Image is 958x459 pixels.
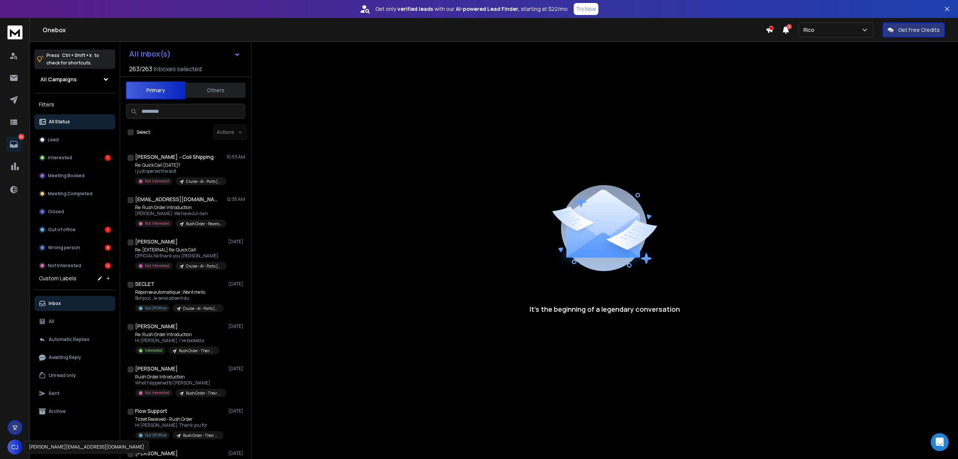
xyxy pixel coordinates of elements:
[34,114,115,129] button: All Status
[135,380,225,386] p: What happened to [PERSON_NAME]
[24,441,149,453] div: [PERSON_NAME][EMAIL_ADDRESS][DOMAIN_NAME]
[34,240,115,255] button: Wrong person8
[186,82,245,99] button: Others
[145,263,170,269] p: Not Interested
[34,99,115,110] h3: Filters
[145,221,170,226] p: Not Interested
[135,162,225,168] p: Re: Quick Call [DATE]?
[135,168,225,174] p: i just opened the last
[135,247,225,253] p: Re: [EXTERNAL] Re: Quick Call
[34,168,115,183] button: Meeting Booked
[48,137,59,143] p: Lead
[574,3,598,15] button: Try Now
[34,386,115,401] button: Sent
[129,64,152,73] span: 263 / 263
[183,433,219,438] p: Rush Order - Their Domain Rerun [DATE]
[135,205,225,211] p: Re: Rush Order Introduction
[154,64,202,73] h3: Inboxes selected
[49,318,54,324] p: All
[186,263,222,269] p: Cruise - AI - Ports [DATE]
[145,178,170,184] p: Not Interested
[105,155,111,161] div: 1
[145,390,170,396] p: Not Interested
[105,227,111,233] div: 1
[7,440,22,455] button: CJ
[135,295,223,301] p: Bonjour, Je serai absent du
[129,50,171,58] h1: All Inbox(s)
[34,350,115,365] button: Awaiting Reply
[375,5,568,13] p: Get only with our starting at $22/mo
[43,25,766,34] h1: Onebox
[135,280,155,288] h1: SECLET
[46,52,99,67] p: Press to check for shortcuts.
[40,76,77,83] h1: All Campaigns
[49,119,70,125] p: All Status
[882,22,945,37] button: Get Free Credits
[34,204,115,219] button: Closed
[183,306,219,311] p: Cruise - AI - Ports [DATE]
[456,5,519,13] strong: AI-powered Lead Finder,
[34,72,115,87] button: All Campaigns
[34,332,115,347] button: Automatic Replies
[186,179,222,184] p: Cruise - AI - Ports [DATE]
[898,26,940,34] p: Get Free Credits
[48,263,81,269] p: Not Interested
[6,137,21,152] a: 24
[135,374,225,380] p: Rush Order Introduction
[49,408,66,414] p: Archive
[48,227,76,233] p: Out of office
[34,404,115,419] button: Archive
[39,275,76,282] h3: Custom Labels
[34,368,115,383] button: Unread only
[145,348,162,353] p: Interested
[145,432,167,438] p: Out Of Office
[228,239,245,245] p: [DATE]
[7,25,22,39] img: logo
[135,422,223,428] p: Hi [PERSON_NAME], Thank you for
[135,450,178,457] h1: [PERSON_NAME]
[135,338,219,344] p: Hi [PERSON_NAME], I've booked a
[228,450,245,456] p: [DATE]
[34,296,115,311] button: Inbox
[18,134,24,140] p: 24
[530,304,680,314] p: It’s the beginning of a legendary conversation
[931,433,949,451] div: Open Intercom Messenger
[126,81,186,99] button: Primary
[137,129,150,135] label: Select
[135,211,225,217] p: [PERSON_NAME]: We have our own
[179,348,215,354] p: Rush Order - Their Domain Rerun [DATE]
[135,407,167,415] h1: Flow Support
[48,245,80,251] p: Wrong person
[228,281,245,287] p: [DATE]
[105,245,111,251] div: 8
[228,408,245,414] p: [DATE]
[397,5,433,13] strong: verified leads
[135,365,178,372] h1: [PERSON_NAME]
[803,26,817,34] p: Rico
[34,258,115,273] button: Not Interested14
[105,263,111,269] div: 14
[227,196,245,202] p: 12:35 AM
[48,173,85,179] p: Meeting Booked
[48,155,72,161] p: Interested
[123,46,247,61] button: All Inbox(s)
[49,390,60,396] p: Sent
[228,323,245,329] p: [DATE]
[49,301,61,306] p: Inbox
[145,305,167,311] p: Out Of Office
[34,222,115,237] button: Out of office1
[48,209,64,215] p: Closed
[228,366,245,372] p: [DATE]
[787,24,792,29] span: 8
[226,154,245,160] p: 10:53 AM
[186,221,222,227] p: Rush Order - Reverse Logistics [DATE]
[135,416,223,422] p: Ticket Received - Rush Order
[135,238,178,245] h1: [PERSON_NAME]
[135,153,214,161] h1: [PERSON_NAME] - Coli Shipping
[34,132,115,147] button: Lead
[135,323,178,330] h1: [PERSON_NAME]
[34,314,115,329] button: All
[186,390,222,396] p: Rush Order - Their Domain Rerun [DATE]
[135,289,223,295] p: Réponse automatique : Want me to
